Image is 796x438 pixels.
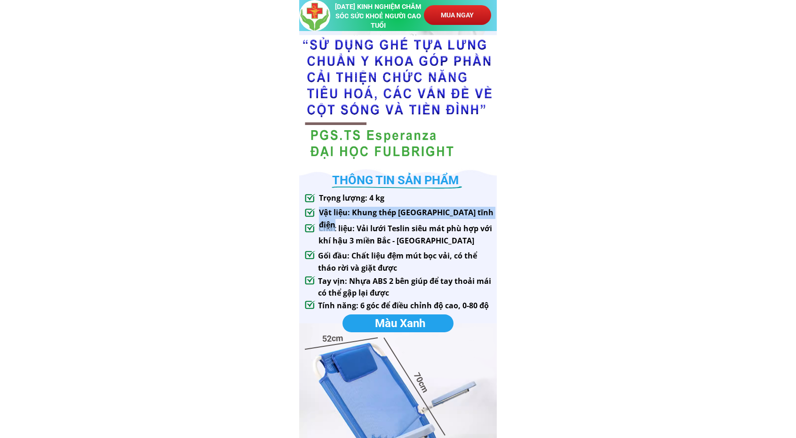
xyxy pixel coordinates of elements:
[318,223,501,247] h3: Chất liệu: Vải lưới Teslin siêu mát phù hợp với khí hậu 3 miền Bắc - [GEOGRAPHIC_DATA]
[319,192,392,204] h3: Trọng lượng: 4 kg
[318,300,500,312] h3: Tính năng: 6 góc để điều chỉnh độ cao, 0-80 độ
[410,370,433,397] h3: 70cm
[322,331,346,346] h3: 52cm
[422,5,493,25] p: MUA NGAY
[375,314,432,332] h3: Màu Xanh
[318,250,500,274] h3: Gối đầu: Chất liệu đệm mút bọc vải, có thể tháo rời và giặt được
[318,275,500,299] h3: Tay vịn: Nhựa ABS 2 bên giúp để tay thoải mái có thể gập lại được
[319,207,499,231] h3: Vật liệu: Khung thép [GEOGRAPHIC_DATA] tĩnh điện
[333,2,423,31] h3: [DATE] KINH NGHIỆM CHĂM SÓC SỨC KHOẺ NGƯỜI CAO TUỔI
